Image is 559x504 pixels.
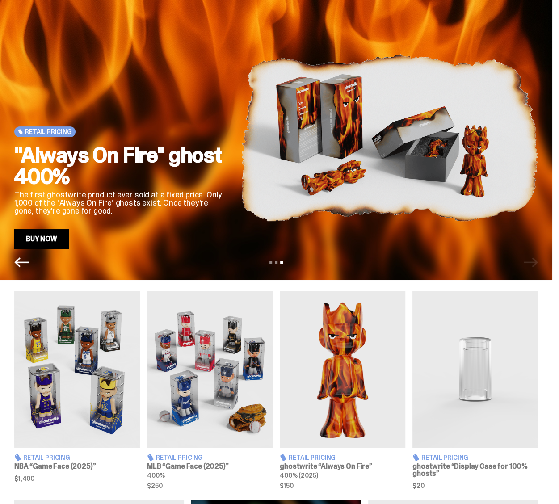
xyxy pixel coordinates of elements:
img: Game Face (2025) [147,291,273,448]
img: Display Case for 100% ghosts [412,291,538,448]
span: Retail Pricing [156,454,203,461]
span: Retail Pricing [289,454,336,461]
button: View slide 3 [280,261,283,264]
a: Game Face (2025) Retail Pricing [147,291,273,489]
h3: MLB “Game Face (2025)” [147,463,273,470]
img: "Always On Fire" ghost 400% [241,26,538,249]
a: Game Face (2025) Retail Pricing [14,291,140,489]
a: Buy Now [14,229,69,249]
h3: ghostwrite “Display Case for 100% ghosts” [412,463,538,477]
span: 400% (2025) [280,471,318,479]
span: $250 [147,483,273,489]
span: $1,400 [14,475,140,482]
button: View slide 2 [275,261,277,264]
span: Retail Pricing [23,454,70,461]
span: $150 [280,483,405,489]
a: Always On Fire Retail Pricing [280,291,405,489]
h3: NBA “Game Face (2025)” [14,463,140,470]
h3: ghostwrite “Always On Fire” [280,463,405,470]
h2: "Always On Fire" ghost 400% [14,144,227,187]
span: 400% [147,471,164,479]
button: Previous [14,255,29,269]
img: Game Face (2025) [14,291,140,448]
span: Retail Pricing [421,454,468,461]
img: Always On Fire [280,291,405,448]
span: $20 [412,483,538,489]
span: Retail Pricing [25,128,72,135]
button: View slide 1 [269,261,272,264]
a: Display Case for 100% ghosts Retail Pricing [412,291,538,489]
p: The first ghostwrite product ever sold at a fixed price. Only 1,000 of the "Always On Fire" ghost... [14,191,227,215]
